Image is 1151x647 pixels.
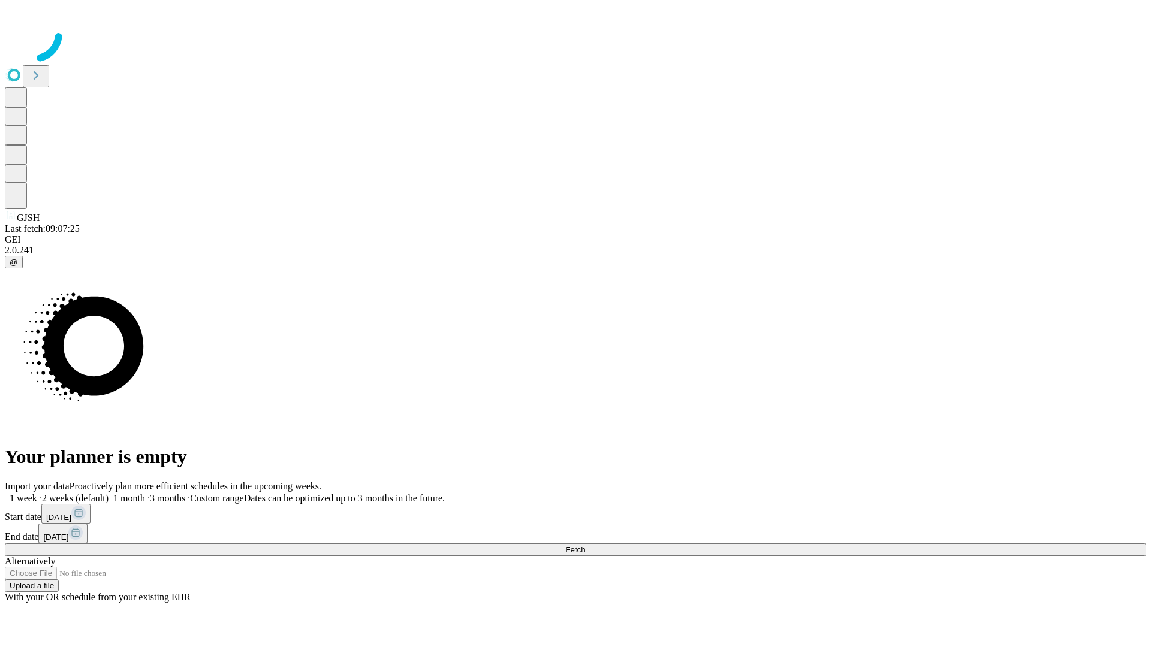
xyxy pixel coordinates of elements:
[5,524,1146,543] div: End date
[46,513,71,522] span: [DATE]
[10,493,37,503] span: 1 week
[5,543,1146,556] button: Fetch
[5,446,1146,468] h1: Your planner is empty
[5,223,80,234] span: Last fetch: 09:07:25
[17,213,40,223] span: GJSH
[5,245,1146,256] div: 2.0.241
[10,258,18,267] span: @
[42,493,109,503] span: 2 weeks (default)
[565,545,585,554] span: Fetch
[113,493,145,503] span: 1 month
[5,592,191,602] span: With your OR schedule from your existing EHR
[5,579,59,592] button: Upload a file
[5,481,70,491] span: Import your data
[41,504,91,524] button: [DATE]
[38,524,88,543] button: [DATE]
[5,234,1146,245] div: GEI
[5,504,1146,524] div: Start date
[150,493,185,503] span: 3 months
[5,256,23,268] button: @
[5,556,55,566] span: Alternatively
[244,493,445,503] span: Dates can be optimized up to 3 months in the future.
[70,481,321,491] span: Proactively plan more efficient schedules in the upcoming weeks.
[43,533,68,542] span: [DATE]
[190,493,243,503] span: Custom range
